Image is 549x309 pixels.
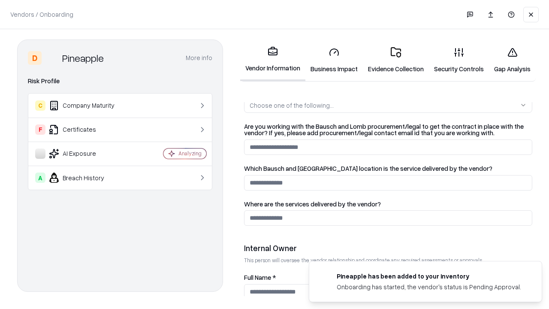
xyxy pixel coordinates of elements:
[244,97,532,113] button: Choose one of the following...
[62,51,104,65] div: Pineapple
[10,10,73,19] p: Vendors / Onboarding
[28,51,42,65] div: D
[244,201,532,207] label: Where are the services delivered by the vendor?
[320,272,330,282] img: pineappleenergy.com
[178,150,202,157] div: Analyzing
[250,101,334,110] div: Choose one of the following...
[35,173,138,183] div: Breach History
[28,76,212,86] div: Risk Profile
[35,148,138,159] div: AI Exposure
[489,40,536,80] a: Gap Analysis
[337,282,521,291] div: Onboarding has started, the vendor's status is Pending Approval.
[429,40,489,80] a: Security Controls
[45,51,59,65] img: Pineapple
[305,40,363,80] a: Business Impact
[35,124,45,135] div: F
[35,173,45,183] div: A
[244,165,532,172] label: Which Bausch and [GEOGRAPHIC_DATA] location is the service delivered by the vendor?
[244,274,532,281] label: Full Name *
[337,272,521,281] div: Pineapple has been added to your inventory
[244,257,532,264] p: This person will oversee the vendor relationship and coordinate any required assessments or appro...
[35,124,138,135] div: Certificates
[240,39,305,81] a: Vendor Information
[363,40,429,80] a: Evidence Collection
[186,50,212,66] button: More info
[35,100,45,111] div: C
[35,100,138,111] div: Company Maturity
[244,243,532,253] div: Internal Owner
[244,123,532,136] label: Are you working with the Bausch and Lomb procurement/legal to get the contract in place with the ...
